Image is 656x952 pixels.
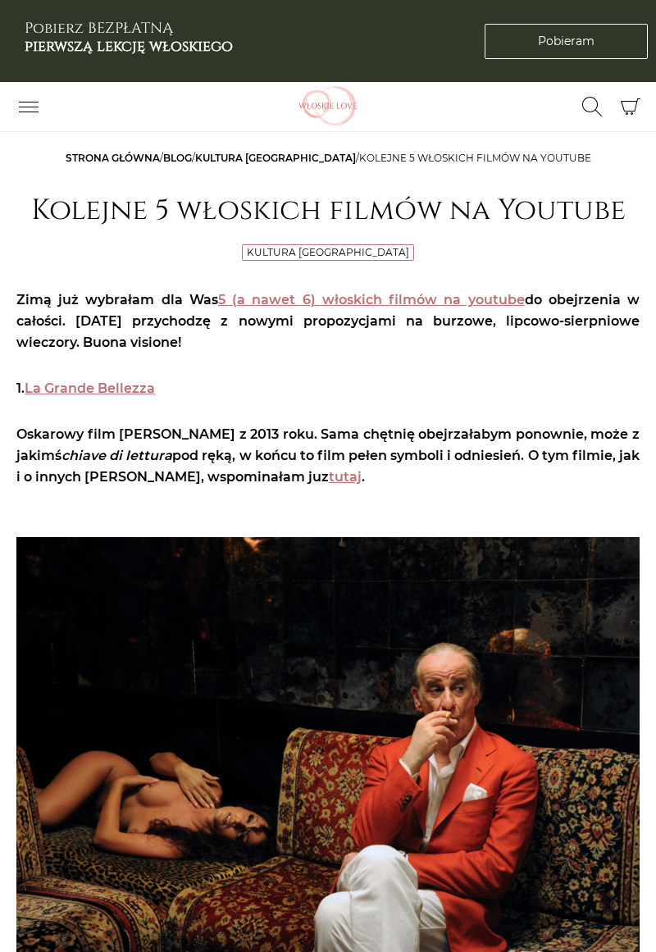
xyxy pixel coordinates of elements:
a: 5 (a nawet 6) włoskich filmów na youtube [218,292,525,307]
a: Blog [163,152,192,164]
a: tutaj [329,469,362,485]
p: Oskarowy film [PERSON_NAME] z 2013 roku. Sama chętnię obejrzałabym ponownie, może z jakimś pod rę... [16,424,640,488]
a: Pobieram [485,24,648,59]
a: Kultura [GEOGRAPHIC_DATA] [195,152,356,164]
button: Przełącz nawigację [8,93,49,121]
h3: Pobierz BEZPŁATNĄ [25,20,233,55]
button: Przełącz formularz wyszukiwania [572,93,613,121]
img: Włoskielove [275,86,381,127]
em: chiave di lettura [61,448,172,463]
p: 1. [16,378,640,399]
b: pierwszą lekcję włoskiego [25,36,233,57]
span: / / / [66,152,591,164]
a: Strona główna [66,152,160,164]
span: Kolejne 5 włoskich filmów na Youtube [359,152,591,164]
a: La Grande Bellezza [25,380,155,396]
span: Pobieram [538,33,594,50]
p: Zimą już wybrałam dla Was do obejrzenia w całości. [DATE] przychodzę z nowymi propozycjami na bur... [16,289,640,353]
a: Kultura [GEOGRAPHIC_DATA] [247,246,409,258]
button: Koszyk [613,89,648,125]
h1: Kolejne 5 włoskich filmów na Youtube [16,194,640,228]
